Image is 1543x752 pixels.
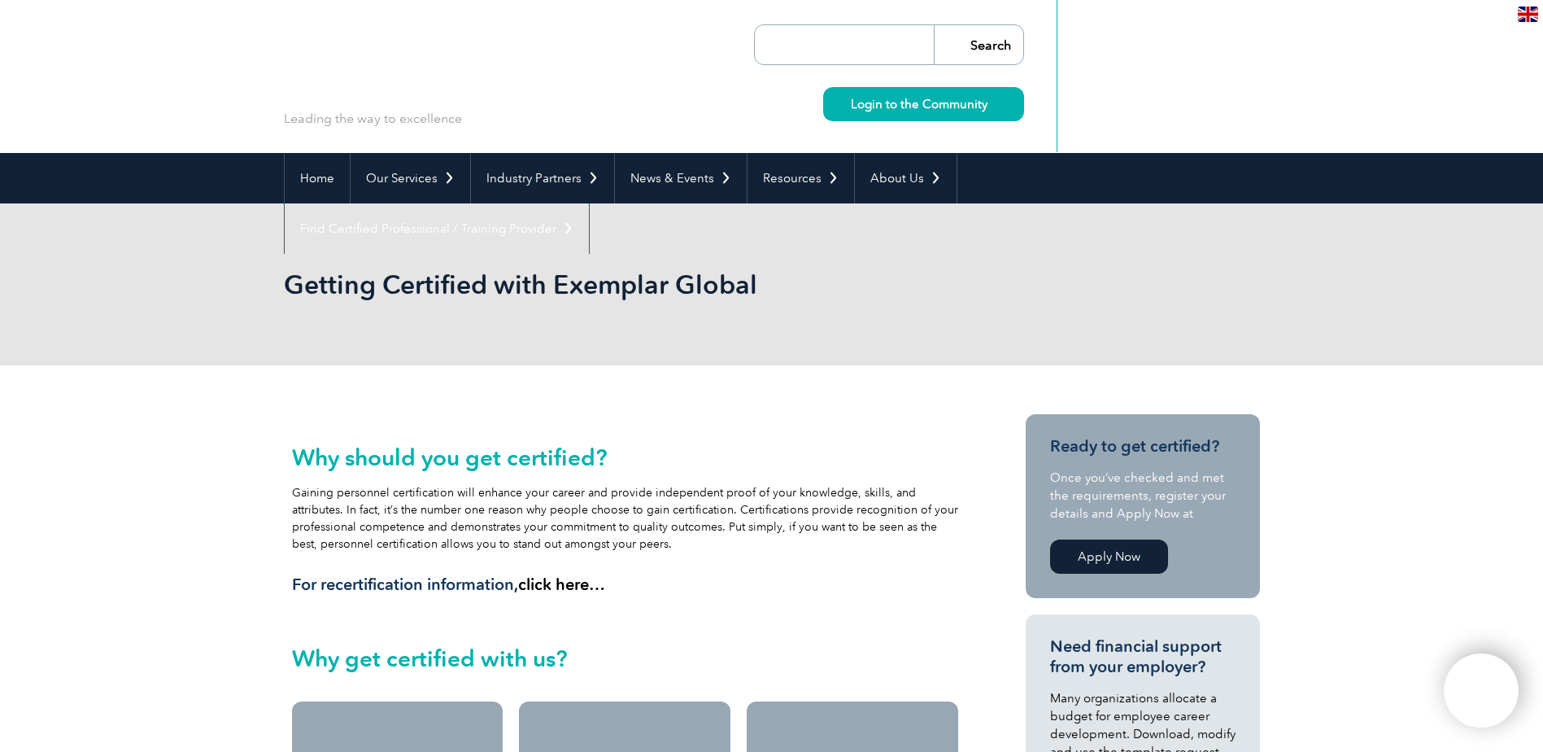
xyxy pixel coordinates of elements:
a: click here… [518,575,605,594]
h3: Need financial support from your employer? [1050,636,1236,677]
a: About Us [855,153,957,203]
h2: Why get certified with us? [292,645,959,671]
img: en [1518,7,1538,22]
h3: For recertification information, [292,575,959,595]
input: Search [934,25,1023,64]
a: Resources [748,153,854,203]
h3: Ready to get certified? [1050,436,1236,457]
div: Gaining personnel certification will enhance your career and provide independent proof of your kn... [292,444,959,595]
a: Industry Partners [471,153,614,203]
a: Home [285,153,350,203]
a: Find Certified Professional / Training Provider [285,203,589,254]
a: Login to the Community [823,87,1024,121]
h1: Getting Certified with Exemplar Global [284,269,909,300]
img: svg+xml;nitro-empty-id=MzYyOjIyMw==-1;base64,PHN2ZyB2aWV3Qm94PSIwIDAgMTEgMTEiIHdpZHRoPSIxMSIgaGVp... [987,99,996,108]
a: Our Services [351,153,470,203]
p: Once you’ve checked and met the requirements, register your details and Apply Now at [1050,469,1236,522]
a: Apply Now [1050,540,1168,574]
a: News & Events [615,153,747,203]
h2: Why should you get certified? [292,444,959,470]
img: svg+xml;nitro-empty-id=MTEzNDoxMTY=-1;base64,PHN2ZyB2aWV3Qm94PSIwIDAgNDAwIDQwMCIgd2lkdGg9IjQwMCIg... [1461,671,1502,711]
p: Leading the way to excellence [284,110,462,128]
